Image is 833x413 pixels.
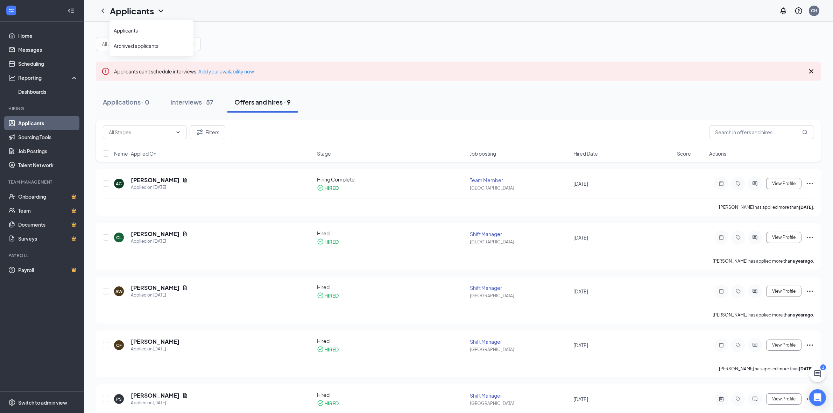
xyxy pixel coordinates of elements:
[719,366,814,372] p: [PERSON_NAME] has applied more than .
[8,179,77,185] div: Team Management
[131,399,188,406] div: Applied on [DATE]
[18,29,78,43] a: Home
[8,252,77,258] div: Payroll
[18,85,78,99] a: Dashboards
[317,292,324,299] svg: CheckmarkCircle
[751,181,759,186] svg: ActiveChat
[792,258,813,264] b: a year ago
[573,288,588,294] span: [DATE]
[766,393,802,405] button: View Profile
[573,396,588,402] span: [DATE]
[18,218,78,232] a: DocumentsCrown
[470,293,569,299] div: [GEOGRAPHIC_DATA]
[317,230,466,237] div: Hired
[470,185,569,191] div: [GEOGRAPHIC_DATA]
[170,98,213,106] div: Interviews · 57
[809,365,826,382] button: ChatActive
[18,130,78,144] a: Sourcing Tools
[196,128,204,136] svg: Filter
[317,238,324,245] svg: CheckmarkCircle
[99,7,107,15] svg: ChevronLeft
[8,74,15,81] svg: Analysis
[131,392,179,399] h5: [PERSON_NAME]
[131,230,179,238] h5: [PERSON_NAME]
[766,286,802,297] button: View Profile
[813,370,822,378] svg: ChatActive
[18,204,78,218] a: TeamCrown
[317,400,324,407] svg: CheckmarkCircle
[101,67,110,76] svg: Error
[772,235,796,240] span: View Profile
[751,235,759,240] svg: ActiveChat
[806,341,814,349] svg: Ellipses
[751,289,759,294] svg: ActiveChat
[807,67,816,76] svg: Cross
[709,150,726,157] span: Actions
[766,232,802,243] button: View Profile
[751,342,759,348] svg: ActiveChat
[799,366,813,371] b: [DATE]
[131,176,179,184] h5: [PERSON_NAME]
[717,289,726,294] svg: Note
[116,342,122,348] div: CF
[799,205,813,210] b: [DATE]
[470,177,569,184] div: Team Member
[573,150,598,157] span: Hired Date
[190,125,225,139] button: Filter Filters
[772,397,796,401] span: View Profile
[713,312,814,318] p: [PERSON_NAME] has applied more than .
[470,338,569,345] div: Shift Manager
[806,233,814,242] svg: Ellipses
[8,7,15,14] svg: WorkstreamLogo
[324,400,339,407] div: HIRED
[317,150,331,157] span: Stage
[809,389,826,406] div: Open Intercom Messenger
[317,184,324,191] svg: CheckmarkCircle
[110,5,154,17] h1: Applicants
[131,238,188,245] div: Applied on [DATE]
[806,395,814,403] svg: Ellipses
[114,27,189,34] a: Applicants
[18,158,78,172] a: Talent Network
[317,391,466,398] div: Hired
[317,176,466,183] div: Hiring Complete
[573,180,588,187] span: [DATE]
[114,68,254,74] span: Applicants can't schedule interviews.
[18,43,78,57] a: Messages
[114,42,189,49] a: Archived applicants
[324,346,339,353] div: HIRED
[792,312,813,318] b: a year ago
[713,258,814,264] p: [PERSON_NAME] has applied more than .
[734,235,742,240] svg: Tag
[131,346,179,353] div: Applied on [DATE]
[772,343,796,348] span: View Profile
[470,150,496,157] span: Job posting
[131,184,188,191] div: Applied on [DATE]
[116,396,122,402] div: PS
[751,396,759,402] svg: ActiveChat
[131,338,179,346] h5: [PERSON_NAME]
[719,204,814,210] p: [PERSON_NAME] has applied more than .
[734,342,742,348] svg: Tag
[117,235,122,241] div: CL
[795,7,803,15] svg: QuestionInfo
[470,400,569,406] div: [GEOGRAPHIC_DATA]
[772,289,796,294] span: View Profile
[317,346,324,353] svg: CheckmarkCircle
[470,347,569,353] div: [GEOGRAPHIC_DATA]
[109,128,172,136] input: All Stages
[18,263,78,277] a: PayrollCrown
[470,392,569,399] div: Shift Manager
[103,98,149,106] div: Applications · 0
[182,231,188,237] svg: Document
[717,396,726,402] svg: ActiveNote
[717,235,726,240] svg: Note
[182,393,188,398] svg: Document
[470,284,569,291] div: Shift Manager
[68,7,75,14] svg: Collapse
[131,284,179,292] h5: [PERSON_NAME]
[734,396,742,402] svg: Tag
[317,337,466,344] div: Hired
[820,364,826,370] div: 1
